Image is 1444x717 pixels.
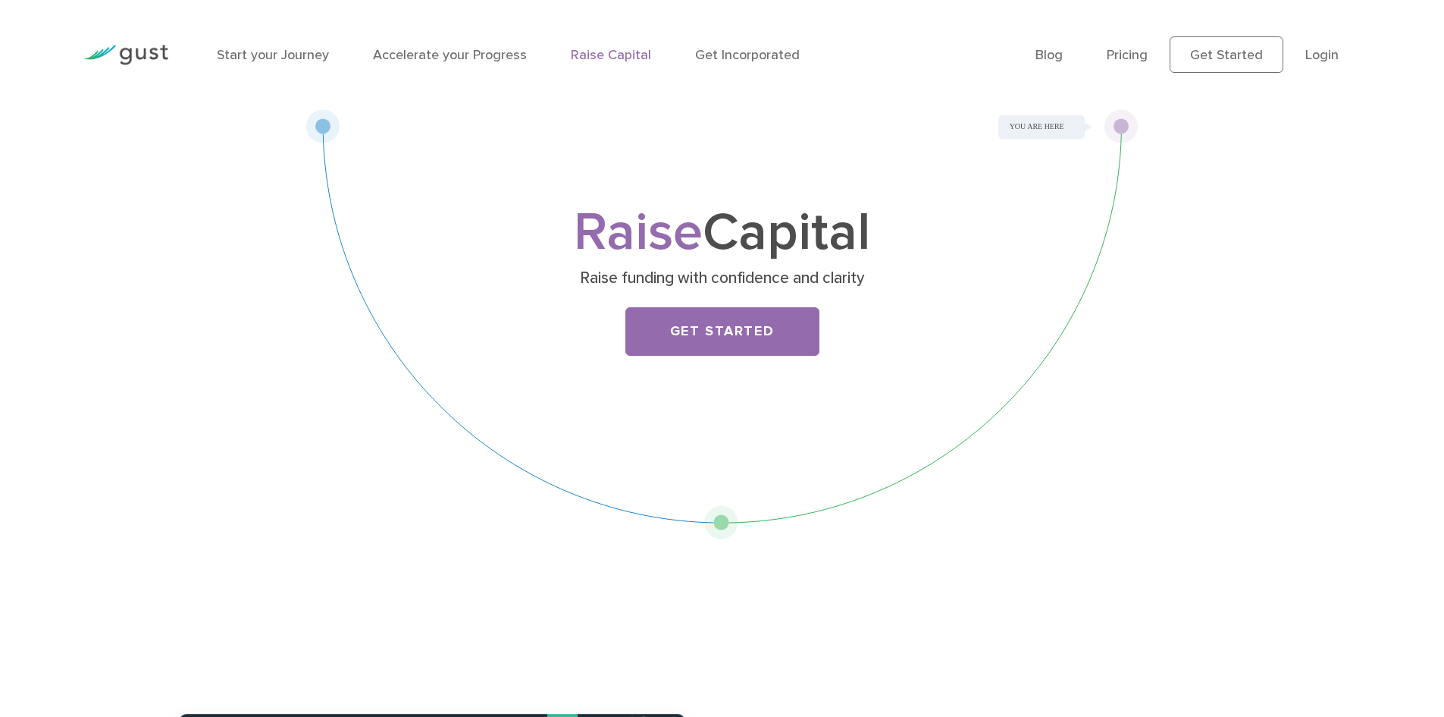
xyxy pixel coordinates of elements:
span: Raise [574,200,703,264]
a: Get Started [1170,36,1283,73]
a: Start your Journey [217,47,329,63]
img: Gust Logo [83,45,168,65]
a: Pricing [1107,47,1148,63]
a: Get Started [625,307,819,356]
h1: Capital [423,209,1022,257]
a: Login [1305,47,1339,63]
a: Accelerate your Progress [373,47,527,63]
a: Get Incorporated [695,47,800,63]
p: Raise funding with confidence and clarity [428,268,1016,289]
a: Blog [1035,47,1063,63]
a: Raise Capital [571,47,651,63]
